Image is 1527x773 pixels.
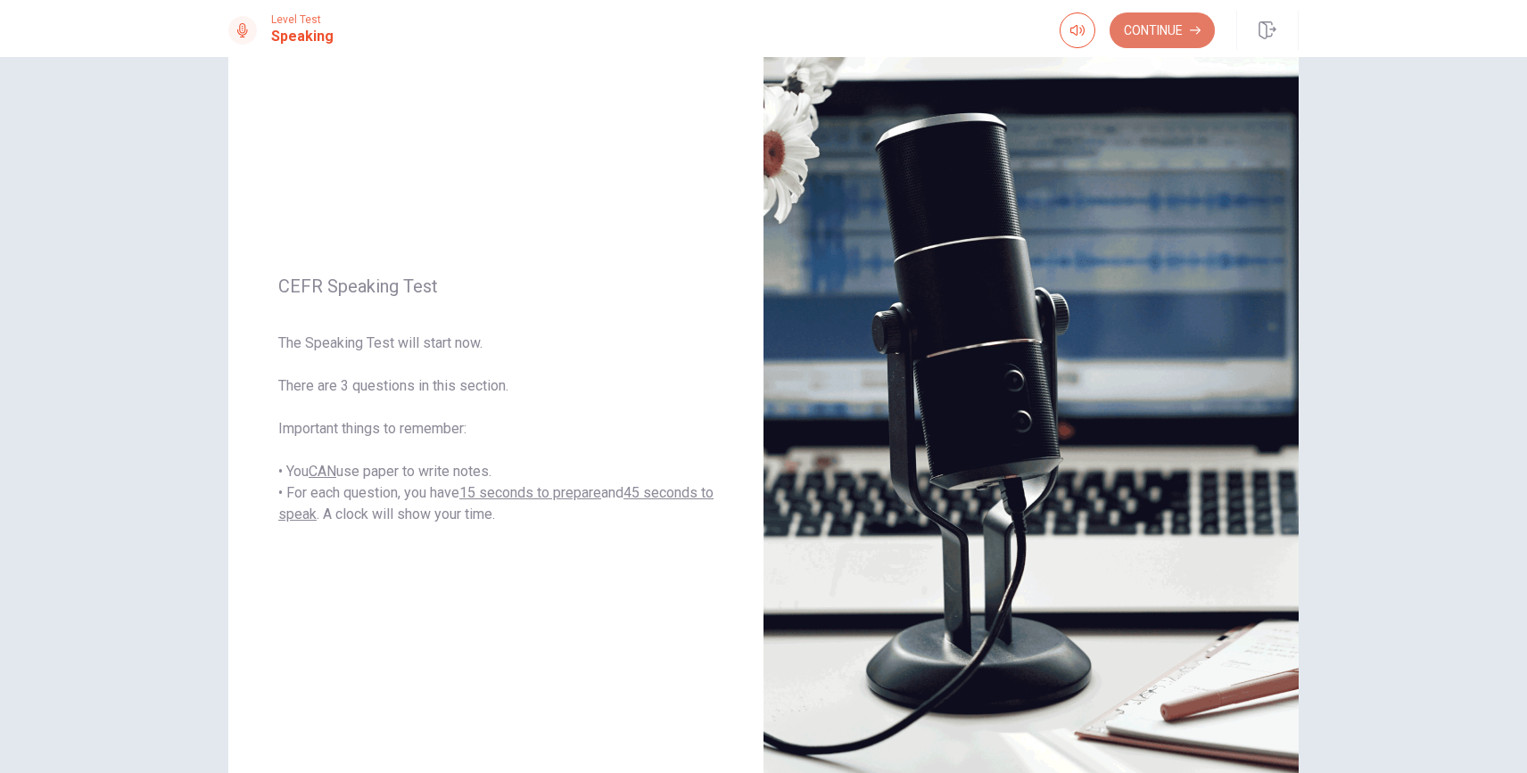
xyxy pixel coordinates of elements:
[271,26,334,47] h1: Speaking
[1110,12,1215,48] button: Continue
[278,333,714,525] span: The Speaking Test will start now. There are 3 questions in this section. Important things to reme...
[309,463,336,480] u: CAN
[271,13,334,26] span: Level Test
[278,275,714,297] span: CEFR Speaking Test
[459,484,601,501] u: 15 seconds to prepare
